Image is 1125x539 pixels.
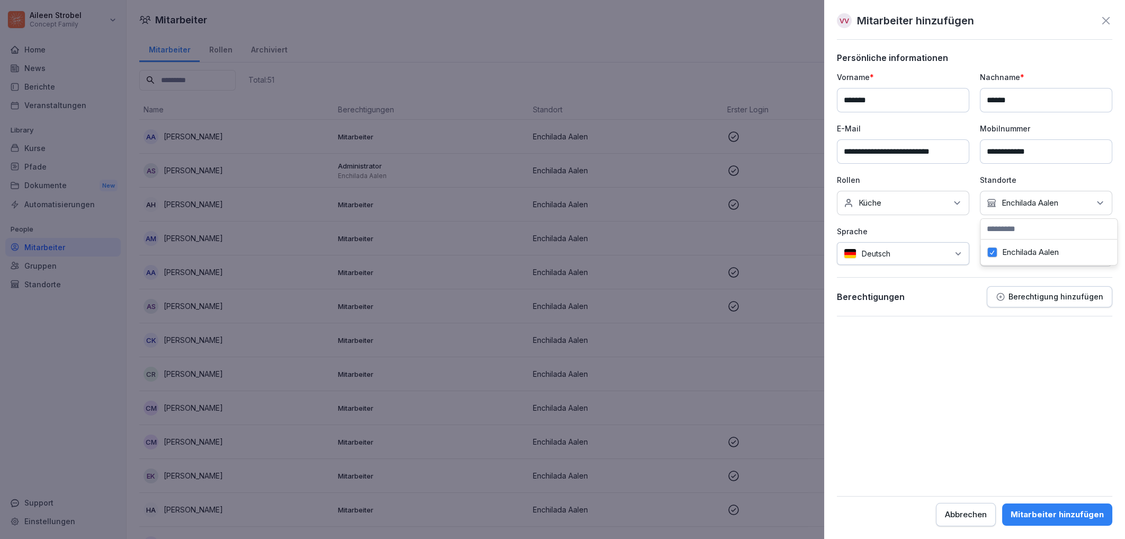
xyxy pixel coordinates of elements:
button: Abbrechen [936,503,996,526]
p: Küche [859,198,881,208]
p: Nachname [980,72,1112,83]
p: Sprache [837,226,969,237]
p: Berechtigung hinzufügen [1008,293,1103,301]
div: VV [837,13,852,28]
div: Abbrechen [945,509,987,520]
button: Mitarbeiter hinzufügen [1002,503,1112,526]
p: Persönliche informationen [837,52,1112,63]
div: Deutsch [837,242,969,265]
p: Berechtigungen [837,291,905,302]
p: Enchilada Aalen [1002,198,1058,208]
div: Mitarbeiter hinzufügen [1011,509,1104,520]
p: Mobilnummer [980,123,1112,134]
p: Rollen [837,174,969,185]
img: de.svg [844,249,856,259]
label: Enchilada Aalen [1002,248,1059,257]
p: Standorte [980,174,1112,185]
p: E-Mail [837,123,969,134]
p: Vorname [837,72,969,83]
button: Berechtigung hinzufügen [987,286,1112,307]
p: Mitarbeiter hinzufügen [857,13,974,29]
